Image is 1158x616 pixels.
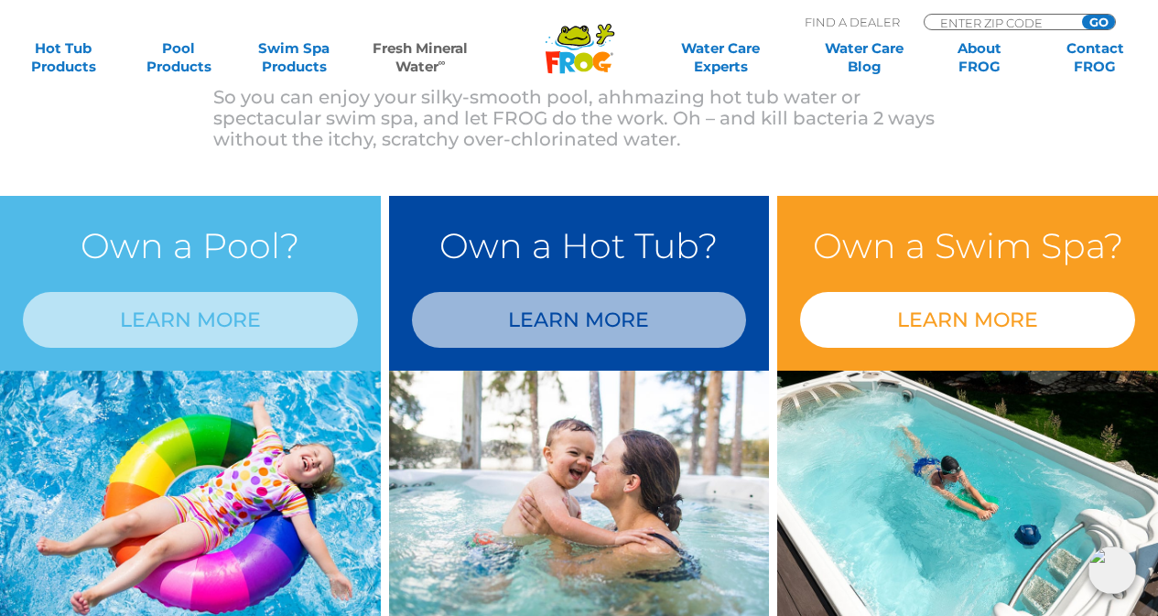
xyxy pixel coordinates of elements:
a: Hot TubProducts [18,39,108,76]
input: GO [1082,15,1115,29]
a: PoolProducts [134,39,223,76]
p: So you can enjoy your silky-smooth pool, ahhmazing hot tub water or spectacular swim spa, and let... [213,87,946,150]
a: Fresh MineralWater∞ [364,39,477,76]
a: LEARN MORE [800,292,1135,348]
a: ContactFROG [1050,39,1140,76]
a: Water CareBlog [819,39,909,76]
a: Water CareExperts [648,39,794,76]
img: openIcon [1088,546,1136,594]
sup: ∞ [438,56,446,69]
a: AboutFROG [935,39,1024,76]
a: LEARN MORE [23,292,358,348]
h3: Own a Pool? [23,219,358,274]
h3: Own a Hot Tub? [412,219,747,274]
a: Swim SpaProducts [249,39,339,76]
input: Zip Code Form [938,15,1062,30]
a: LEARN MORE [412,292,747,348]
p: Find A Dealer [805,14,900,30]
h3: Own a Swim Spa? [800,219,1135,274]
